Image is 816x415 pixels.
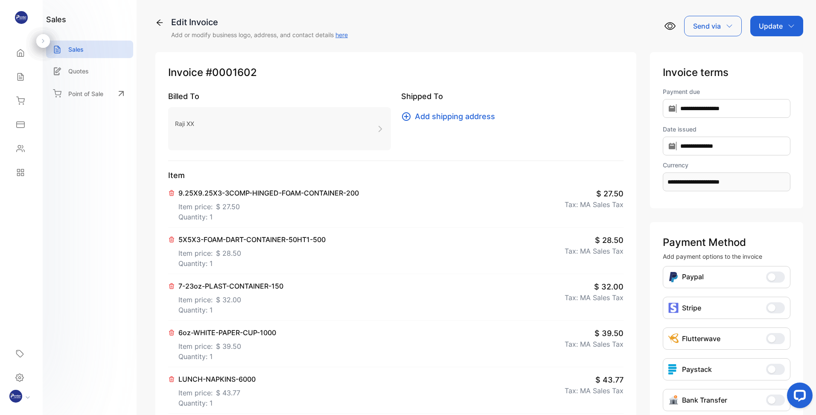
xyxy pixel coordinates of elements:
[663,161,790,170] label: Currency
[594,281,624,292] span: $ 32.00
[682,303,701,313] p: Stripe
[750,16,803,36] button: Update
[216,202,240,212] span: $ 27.50
[68,89,103,98] p: Point of Sale
[663,87,790,96] label: Payment due
[335,31,348,38] a: here
[596,188,624,199] span: $ 27.50
[780,379,816,415] iframe: LiveChat chat widget
[178,327,276,338] p: 6oz-WHITE-PAPER-CUP-1000
[759,21,783,31] p: Update
[168,91,391,102] p: Billed To
[682,272,704,283] p: Paypal
[663,125,790,134] label: Date issued
[565,292,624,303] p: Tax: MA Sales Tax
[595,234,624,246] span: $ 28.50
[178,305,283,315] p: Quantity: 1
[668,303,679,313] img: icon
[663,252,790,261] p: Add payment options to the invoice
[595,374,624,386] span: $ 43.77
[178,281,283,291] p: 7-23oz-PLAST-CONTAINER-150
[216,295,241,305] span: $ 32.00
[178,398,256,408] p: Quantity: 1
[216,341,241,351] span: $ 39.50
[668,364,679,374] img: icon
[178,212,359,222] p: Quantity: 1
[175,117,194,130] p: Raji XX
[178,188,359,198] p: 9.25X9.25X3-3COMP-HINGED-FOAM-CONTAINER-200
[595,327,624,339] span: $ 39.50
[668,333,679,344] img: Icon
[178,338,276,351] p: Item price:
[178,198,359,212] p: Item price:
[68,45,84,54] p: Sales
[178,374,256,384] p: LUNCH-NAPKINS-6000
[565,339,624,349] p: Tax: MA Sales Tax
[401,111,500,122] button: Add shipping address
[668,272,679,283] img: Icon
[178,384,256,398] p: Item price:
[668,395,679,405] img: Icon
[682,364,712,374] p: Paystack
[565,386,624,396] p: Tax: MA Sales Tax
[693,21,721,31] p: Send via
[178,245,326,258] p: Item price:
[415,111,495,122] span: Add shipping address
[46,62,133,80] a: Quotes
[171,30,348,39] p: Add or modify business logo, address, and contact details
[178,291,283,305] p: Item price:
[9,390,22,403] img: profile
[168,65,624,80] p: Invoice
[68,67,89,76] p: Quotes
[46,41,133,58] a: Sales
[178,258,326,269] p: Quantity: 1
[216,248,241,258] span: $ 28.50
[684,16,742,36] button: Send via
[663,235,790,250] p: Payment Method
[171,16,348,29] div: Edit Invoice
[663,65,790,80] p: Invoice terms
[216,388,240,398] span: $ 43.77
[565,199,624,210] p: Tax: MA Sales Tax
[178,234,326,245] p: 5X5X3-FOAM-DART-CONTAINER-50HT1-500
[206,65,257,80] span: #0001602
[682,395,727,405] p: Bank Transfer
[15,11,28,24] img: logo
[565,246,624,256] p: Tax: MA Sales Tax
[682,333,720,344] p: Flutterwave
[168,170,624,181] p: Item
[46,84,133,103] a: Point of Sale
[46,14,66,25] h1: sales
[401,91,624,102] p: Shipped To
[178,351,276,362] p: Quantity: 1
